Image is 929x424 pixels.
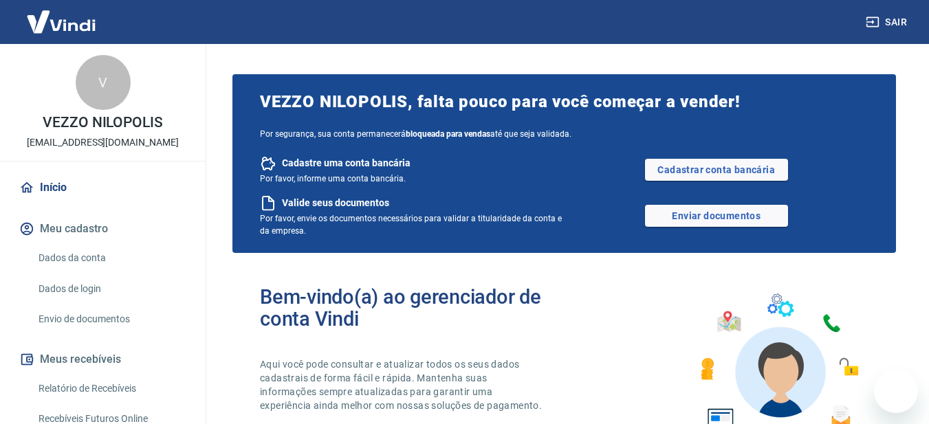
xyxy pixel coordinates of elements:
b: bloqueada para vendas [406,129,490,139]
a: Enviar documentos [645,205,788,227]
a: Dados da conta [33,244,189,272]
a: Cadastrar conta bancária [645,159,788,181]
button: Meus recebíveis [17,344,189,375]
button: Meu cadastro [17,214,189,244]
iframe: Botão para abrir a janela de mensagens [874,369,918,413]
span: Cadastre uma conta bancária [282,157,411,170]
a: Relatório de Recebíveis [33,375,189,403]
span: Por favor, informe uma conta bancária. [260,174,406,183]
p: VEZZO NILOPOLIS [43,115,163,130]
a: Envio de documentos [33,305,189,333]
span: VEZZO NILOPOLIS, falta pouco para você começar a vender! [260,91,868,113]
span: Por segurança, sua conta permanecerá até que seja validada. [260,129,868,139]
button: Sair [863,10,912,35]
p: [EMAIL_ADDRESS][DOMAIN_NAME] [27,135,179,150]
h2: Bem-vindo(a) ao gerenciador de conta Vindi [260,286,565,330]
img: Vindi [17,1,106,43]
span: Por favor, envie os documentos necessários para validar a titularidade da conta e da empresa. [260,214,562,236]
span: Valide seus documentos [282,197,389,210]
p: Aqui você pode consultar e atualizar todos os seus dados cadastrais de forma fácil e rápida. Mant... [260,357,545,412]
div: V [76,55,131,110]
a: Início [17,172,189,203]
a: Dados de login [33,275,189,303]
